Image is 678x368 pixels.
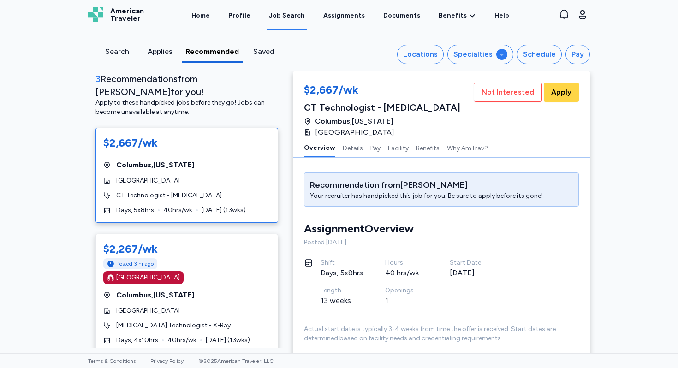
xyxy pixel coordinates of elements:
[304,101,460,114] div: CT Technologist - [MEDICAL_DATA]
[99,46,135,57] div: Search
[450,267,492,279] div: [DATE]
[310,191,543,201] div: Your recruiter has handpicked this job for you. Be sure to apply before its gone!
[321,286,363,295] div: Length
[385,267,428,279] div: 40 hrs/wk
[163,206,192,215] span: 40 hrs/wk
[110,7,144,22] span: American Traveler
[310,178,543,191] div: Recommendation from [PERSON_NAME]
[116,336,158,345] span: Days, 4x10hrs
[116,206,154,215] span: Days, 5x8hrs
[450,258,492,267] div: Start Date
[571,49,584,60] div: Pay
[88,358,136,364] a: Terms & Conditions
[388,138,409,157] button: Facility
[150,358,184,364] a: Privacy Policy
[304,238,579,247] div: Posted [DATE]
[167,336,196,345] span: 40 hrs/wk
[103,136,270,150] div: $2,667/wk
[95,73,101,84] span: 3
[103,242,270,256] div: $2,267/wk
[116,321,231,330] span: [MEDICAL_DATA] Technologist - X-Ray
[447,138,488,157] button: Why AmTrav?
[315,127,394,138] span: [GEOGRAPHIC_DATA]
[370,138,381,157] button: Pay
[116,306,180,315] span: [GEOGRAPHIC_DATA]
[321,258,363,267] div: Shift
[439,11,467,20] span: Benefits
[304,83,460,99] div: $2,667/wk
[88,7,103,22] img: Logo
[116,290,194,301] span: Columbus , [US_STATE]
[142,46,178,57] div: Applies
[95,98,278,117] div: Apply to these handpicked jobs before they go! Jobs can become unavailable at anytime.
[385,258,428,267] div: Hours
[385,295,428,306] div: 1
[321,295,363,306] div: 13 weeks
[565,45,590,64] button: Pay
[116,191,222,200] span: CT Technologist - [MEDICAL_DATA]
[551,87,571,98] span: Apply
[447,45,513,64] button: Specialties
[206,336,250,345] span: [DATE] ( 13 wks)
[403,49,438,60] div: Locations
[246,46,282,57] div: Saved
[385,286,428,295] div: Openings
[116,260,154,267] span: Posted 3 hr ago
[202,206,246,215] span: [DATE] ( 13 wks)
[523,49,556,60] div: Schedule
[343,138,363,157] button: Details
[416,138,440,157] button: Benefits
[198,358,274,364] span: © 2025 American Traveler, LLC
[304,221,414,236] div: Assignment Overview
[269,11,305,20] div: Job Search
[95,72,278,98] div: Recommendation s from [PERSON_NAME] for you!
[116,160,194,171] span: Columbus , [US_STATE]
[397,45,444,64] button: Locations
[474,83,542,102] button: Not Interested
[315,116,393,127] span: Columbus , [US_STATE]
[267,1,307,30] a: Job Search
[321,267,363,279] div: Days, 5x8hrs
[453,49,493,60] div: Specialties
[304,325,579,343] div: Actual start date is typically 3-4 weeks from time the offer is received. Start dates are determi...
[116,176,180,185] span: [GEOGRAPHIC_DATA]
[544,83,579,102] button: Apply
[185,46,239,57] div: Recommended
[116,273,180,282] div: [GEOGRAPHIC_DATA]
[517,45,562,64] button: Schedule
[439,11,476,20] a: Benefits
[304,138,335,157] button: Overview
[482,87,534,98] span: Not Interested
